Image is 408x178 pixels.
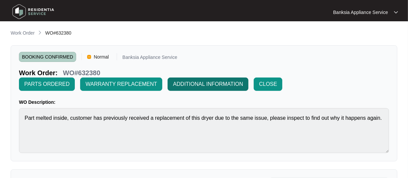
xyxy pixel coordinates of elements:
[19,68,58,78] p: Work Order:
[91,52,111,62] span: Normal
[122,55,177,62] p: Banksia Appliance Service
[63,68,100,78] p: WO#632380
[85,80,157,88] span: WARRANTY REPLACEMENT
[80,78,162,91] button: WARRANTY REPLACEMENT
[254,78,282,91] button: CLOSE
[173,80,243,88] span: ADDITIONAL INFORMATION
[333,9,388,16] p: Banksia Appliance Service
[168,78,248,91] button: ADDITIONAL INFORMATION
[19,99,389,105] p: WO Description:
[87,55,91,59] img: Vercel Logo
[45,30,71,36] span: WO#632380
[19,52,76,62] span: BOOKING CONFIRMED
[259,80,277,88] span: CLOSE
[10,2,57,22] img: residentia service logo
[24,80,69,88] span: PARTS ORDERED
[19,108,389,153] textarea: Part melted inside, customer has previously received a replacement of this dryer due to the same ...
[37,30,43,35] img: chevron-right
[394,11,398,14] img: dropdown arrow
[9,30,36,37] a: Work Order
[19,78,75,91] button: PARTS ORDERED
[11,30,35,36] p: Work Order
